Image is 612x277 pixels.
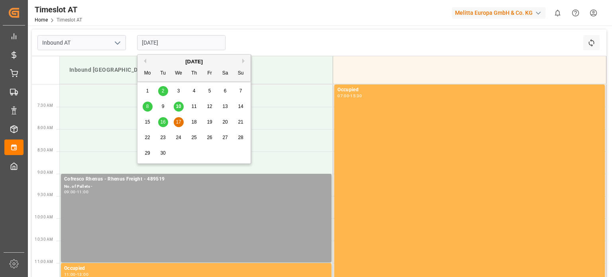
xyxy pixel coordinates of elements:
div: Choose Wednesday, September 10th, 2025 [174,102,184,112]
div: Choose Friday, September 12th, 2025 [205,102,215,112]
span: 10 [176,104,181,109]
div: Choose Sunday, September 21st, 2025 [236,117,246,127]
span: 10:00 AM [35,215,53,219]
div: - [76,273,77,276]
button: Previous Month [141,59,146,63]
button: open menu [111,37,123,49]
span: 7:30 AM [37,103,53,108]
button: show 0 new notifications [549,4,567,22]
span: 24 [176,135,181,140]
div: No. of Pallets - [64,183,328,190]
div: Choose Saturday, September 6th, 2025 [220,86,230,96]
span: 8:00 AM [37,126,53,130]
button: Help Center [567,4,585,22]
div: Choose Thursday, September 18th, 2025 [189,117,199,127]
input: DD-MM-YYYY [137,35,226,50]
span: 27 [222,135,228,140]
div: Occupied [337,86,602,94]
span: 11 [191,104,196,109]
span: 6 [224,88,227,94]
div: Choose Sunday, September 14th, 2025 [236,102,246,112]
button: Melitta Europa GmbH & Co. KG [452,5,549,20]
span: 7 [239,88,242,94]
span: 14 [238,104,243,109]
span: 22 [145,135,150,140]
div: Choose Sunday, September 7th, 2025 [236,86,246,96]
span: 21 [238,119,243,125]
div: We [174,69,184,79]
div: 07:00 [337,94,349,98]
span: 9 [162,104,165,109]
div: 09:00 [64,190,76,194]
div: Choose Wednesday, September 3rd, 2025 [174,86,184,96]
div: Choose Wednesday, September 24th, 2025 [174,133,184,143]
div: Choose Friday, September 5th, 2025 [205,86,215,96]
div: Choose Wednesday, September 17th, 2025 [174,117,184,127]
div: Timeslot AT [35,4,82,16]
span: 10:30 AM [35,237,53,242]
div: 11:00 [64,273,76,276]
span: 15 [145,119,150,125]
span: 18 [191,119,196,125]
div: Su [236,69,246,79]
span: 16 [160,119,165,125]
div: Choose Tuesday, September 30th, 2025 [158,148,168,158]
span: 26 [207,135,212,140]
span: 23 [160,135,165,140]
div: Choose Monday, September 8th, 2025 [143,102,153,112]
div: Fr [205,69,215,79]
div: Choose Monday, September 29th, 2025 [143,148,153,158]
div: 11:00 [77,190,88,194]
span: 11:00 AM [35,259,53,264]
div: [DATE] [137,58,251,66]
div: Choose Friday, September 26th, 2025 [205,133,215,143]
div: Th [189,69,199,79]
span: 8:30 AM [37,148,53,152]
span: 19 [207,119,212,125]
div: Choose Thursday, September 4th, 2025 [189,86,199,96]
span: 4 [193,88,196,94]
div: Inbound [GEOGRAPHIC_DATA] [66,63,326,77]
a: Home [35,17,48,23]
div: Choose Saturday, September 27th, 2025 [220,133,230,143]
div: Choose Monday, September 22nd, 2025 [143,133,153,143]
span: 13 [222,104,228,109]
div: 15:30 [350,94,362,98]
div: Choose Monday, September 1st, 2025 [143,86,153,96]
div: Choose Monday, September 15th, 2025 [143,117,153,127]
div: Choose Saturday, September 20th, 2025 [220,117,230,127]
span: 2 [162,88,165,94]
div: Choose Sunday, September 28th, 2025 [236,133,246,143]
span: 9:30 AM [37,193,53,197]
div: Tu [158,69,168,79]
span: 28 [238,135,243,140]
div: Sa [220,69,230,79]
div: Choose Thursday, September 11th, 2025 [189,102,199,112]
div: Occupied [64,265,328,273]
span: 20 [222,119,228,125]
div: Choose Tuesday, September 9th, 2025 [158,102,168,112]
span: 5 [208,88,211,94]
div: Choose Friday, September 19th, 2025 [205,117,215,127]
span: 9:00 AM [37,170,53,175]
span: 12 [207,104,212,109]
div: 13:00 [77,273,88,276]
span: 30 [160,150,165,156]
span: 1 [146,88,149,94]
div: Choose Saturday, September 13th, 2025 [220,102,230,112]
div: month 2025-09 [140,83,249,161]
span: 3 [177,88,180,94]
div: Mo [143,69,153,79]
span: 29 [145,150,150,156]
div: Choose Tuesday, September 2nd, 2025 [158,86,168,96]
span: 8 [146,104,149,109]
div: Choose Tuesday, September 16th, 2025 [158,117,168,127]
input: Type to search/select [37,35,126,50]
div: Melitta Europa GmbH & Co. KG [452,7,545,19]
button: Next Month [242,59,247,63]
span: 17 [176,119,181,125]
div: - [76,190,77,194]
span: 25 [191,135,196,140]
div: Cofresco Rhenus - Rhenus Freight - 489519 [64,175,328,183]
div: - [349,94,350,98]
